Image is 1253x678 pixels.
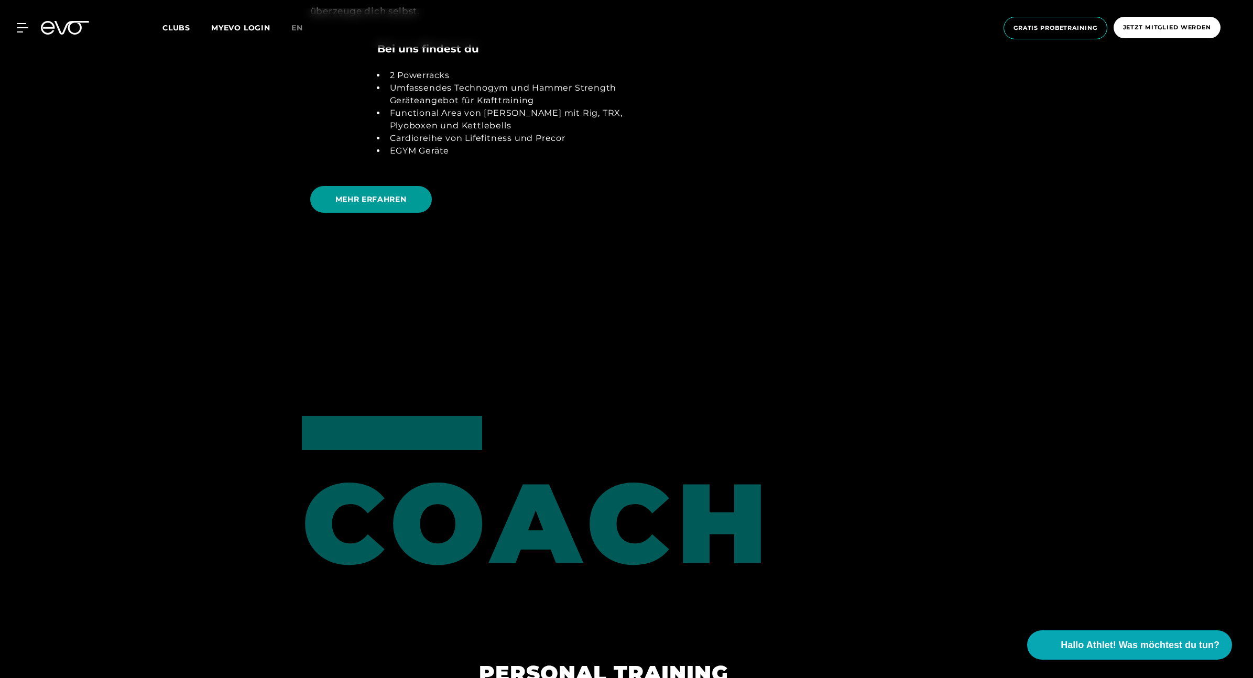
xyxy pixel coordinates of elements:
span: Clubs [162,23,190,32]
span: en [291,23,303,32]
li: Cardioreihe von Lifefitness und Precor [386,132,671,145]
span: Jetzt Mitglied werden [1123,23,1211,32]
li: Umfassendes Technogym und Hammer Strength Geräteangebot für Krafttraining [386,82,671,107]
span: Gratis Probetraining [1014,24,1097,32]
a: Clubs [162,23,211,32]
button: Hallo Athlet! Was möchtest du tun? [1027,630,1232,660]
a: Gratis Probetraining [1000,17,1110,39]
div: Coach [302,416,437,579]
li: Functional Area von [PERSON_NAME] mit Rig, TRX, Plyoboxen und Kettlebells [386,107,671,132]
a: MYEVO LOGIN [211,23,270,32]
a: Jetzt Mitglied werden [1110,17,1224,39]
span: MEHR ERFAHREN [335,194,407,205]
a: MEHR ERFAHREN [310,178,436,221]
li: 2 Powerracks [386,69,671,82]
li: EGYM Geräte [386,145,671,157]
a: en [291,22,315,34]
span: Hallo Athlet! Was möchtest du tun? [1061,638,1219,652]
